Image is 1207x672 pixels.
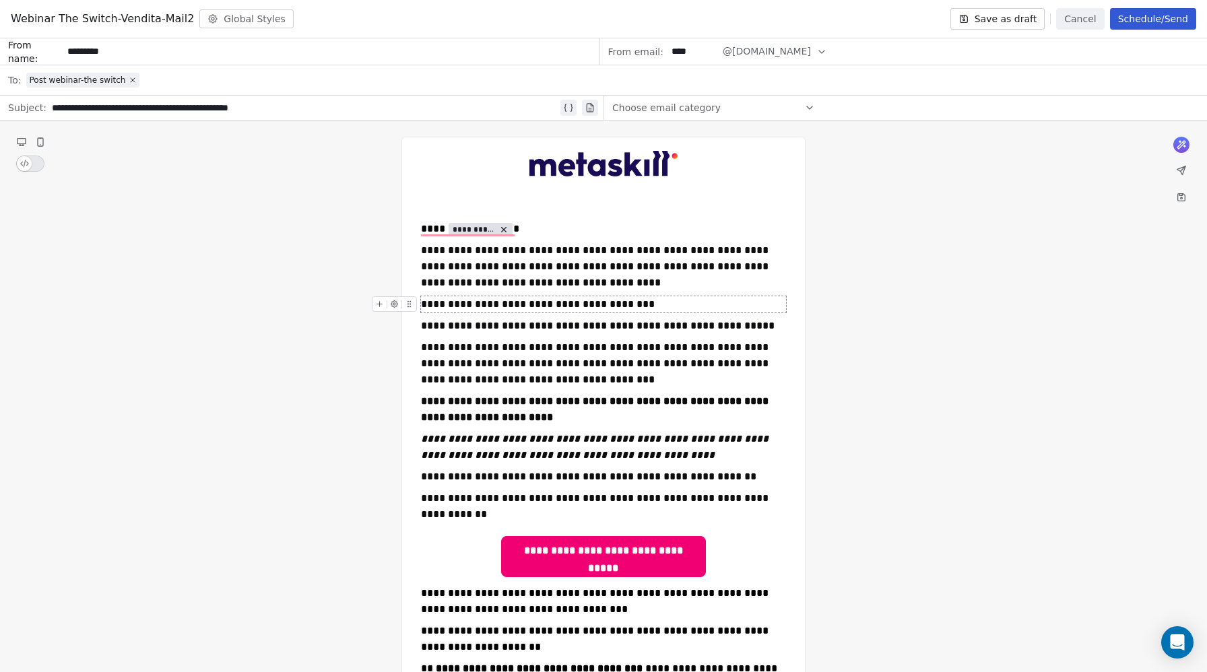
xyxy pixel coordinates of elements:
[29,75,125,86] span: Post webinar-the switch
[8,73,21,87] span: To:
[8,38,62,65] span: From name:
[8,101,46,119] span: Subject:
[1110,8,1196,30] button: Schedule/Send
[612,101,721,114] span: Choose email category
[723,44,811,59] span: @[DOMAIN_NAME]
[1161,626,1194,659] div: Open Intercom Messenger
[199,9,294,28] button: Global Styles
[950,8,1045,30] button: Save as draft
[1056,8,1104,30] button: Cancel
[608,45,663,59] span: From email:
[11,11,194,27] span: Webinar The Switch-Vendita-Mail2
